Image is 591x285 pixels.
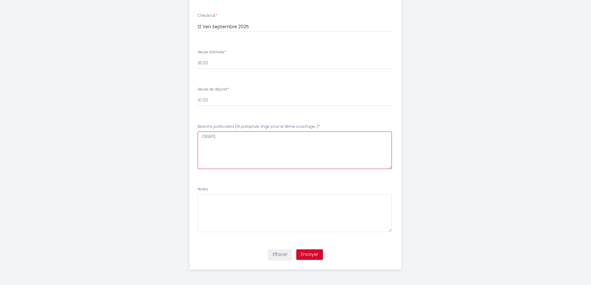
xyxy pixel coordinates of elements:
button: Envoyer [296,249,323,260]
label: Heure d'arrivée [198,49,226,55]
label: Besoins particuliers (lit parapluie, linge pour le 3ème couchage...) [198,124,320,130]
label: Heure de départ [198,87,229,92]
label: Notes [198,186,208,192]
label: Checkout [198,13,217,19]
button: Effacer [268,249,292,260]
